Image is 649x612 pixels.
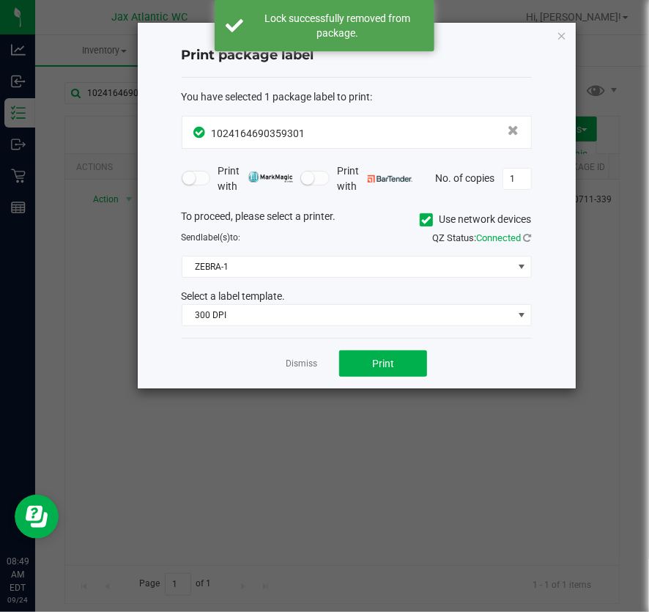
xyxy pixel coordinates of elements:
span: Print with [218,163,293,194]
div: To proceed, please select a printer. [171,209,543,231]
span: Connected [477,232,522,243]
label: Use network devices [420,212,532,227]
span: ZEBRA-1 [182,257,513,277]
span: 300 DPI [182,305,513,325]
div: Select a label template. [171,289,543,304]
a: Dismiss [286,358,317,370]
span: Send to: [182,232,241,243]
span: QZ Status: [433,232,532,243]
img: bartender.png [368,175,412,183]
span: No. of copies [436,172,495,183]
span: Print with [337,163,412,194]
span: label(s) [201,232,231,243]
div: Lock successfully removed from package. [251,11,423,40]
span: You have selected 1 package label to print [182,91,371,103]
button: Print [339,350,427,377]
iframe: Resource center [15,495,59,539]
div: : [182,89,532,105]
span: In Sync [194,125,208,140]
span: 1024164690359301 [212,128,305,139]
span: Print [372,358,394,369]
h4: Print package label [182,46,532,65]
img: mark_magic_cybra.png [248,172,293,183]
